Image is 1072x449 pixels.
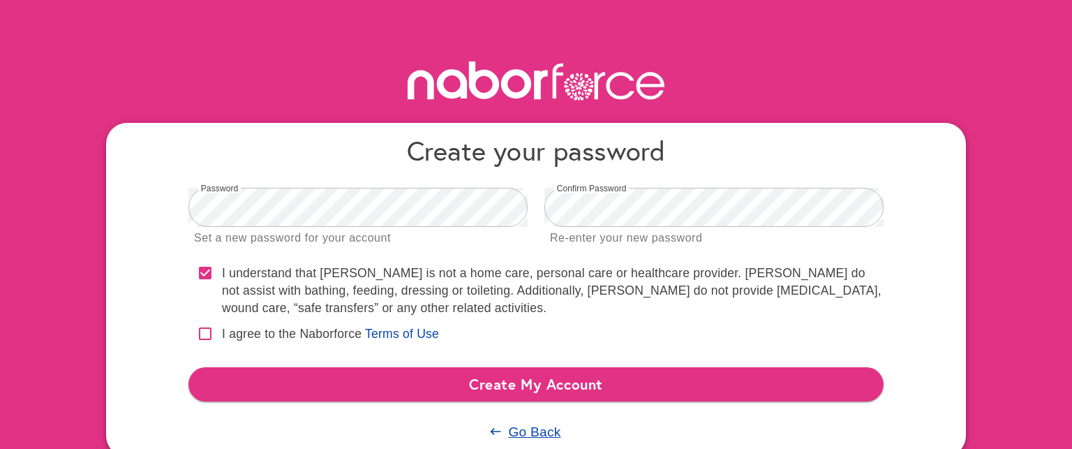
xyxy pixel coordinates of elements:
h4: Create your password [188,134,884,167]
label: I agree to the Naborforce [222,325,362,343]
u: Go Back [508,425,560,439]
div: Re-enter your new password [550,229,702,248]
span: Create My Account [200,371,872,397]
a: Terms of Use [365,327,439,341]
div: Set a new password for your account [194,229,391,248]
label: I understand that [PERSON_NAME] is not a home care, personal care or healthcare provider. [PERSON... [222,265,884,317]
button: Create My Account [188,367,884,401]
